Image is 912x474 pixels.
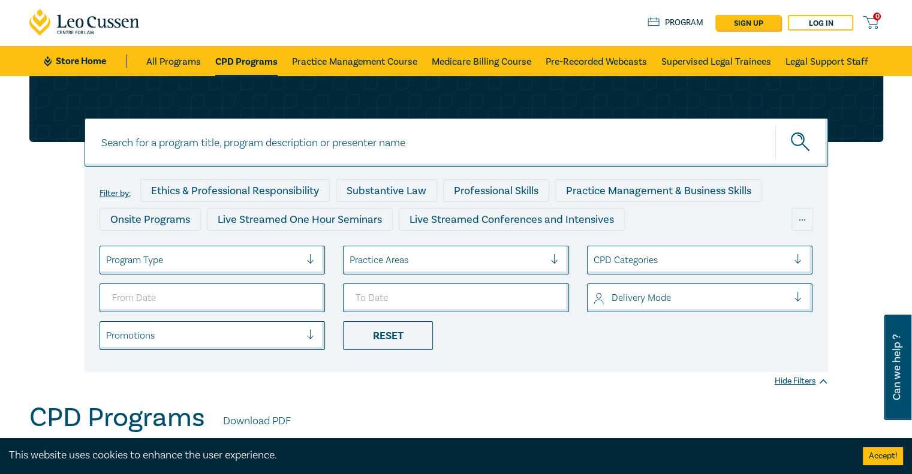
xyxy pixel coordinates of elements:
a: Medicare Billing Course [432,46,531,76]
a: sign up [715,15,781,31]
a: Download PDF [223,413,291,429]
input: select [594,253,596,267]
input: select [594,291,596,304]
h1: CPD Programs [29,402,205,433]
div: Live Streamed One Hour Seminars [207,208,393,231]
input: Search for a program title, program description or presenter name [85,118,828,167]
div: Substantive Law [336,179,437,202]
div: Professional Skills [443,179,549,202]
input: To Date [343,283,569,312]
div: Reset [343,321,433,350]
input: select [106,253,109,267]
span: 0 [873,13,881,20]
div: This website uses cookies to enhance the user experience. [9,448,845,463]
div: Practice Management & Business Skills [555,179,762,202]
a: CPD Programs [215,46,278,76]
div: ... [791,208,813,231]
a: Practice Management Course [292,46,417,76]
input: From Date [100,283,326,312]
a: All Programs [146,46,201,76]
a: Pre-Recorded Webcasts [546,46,647,76]
div: Onsite Programs [100,208,201,231]
a: Log in [788,15,853,31]
div: 10 CPD Point Packages [440,237,571,259]
a: Program [648,16,703,29]
div: Ethics & Professional Responsibility [140,179,330,202]
div: Live Streamed Practical Workshops [100,237,290,259]
div: Live Streamed Conferences and Intensives [399,208,625,231]
div: National Programs [577,237,687,259]
label: Filter by: [100,189,131,198]
div: Hide Filters [775,375,828,387]
button: Accept cookies [863,447,903,465]
input: select [350,253,352,267]
a: Store Home [44,55,127,68]
input: select [106,329,109,342]
a: Legal Support Staff [785,46,868,76]
div: Pre-Recorded Webcasts [296,237,434,259]
a: Supervised Legal Trainees [661,46,771,76]
span: Can we help ? [891,322,902,413]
